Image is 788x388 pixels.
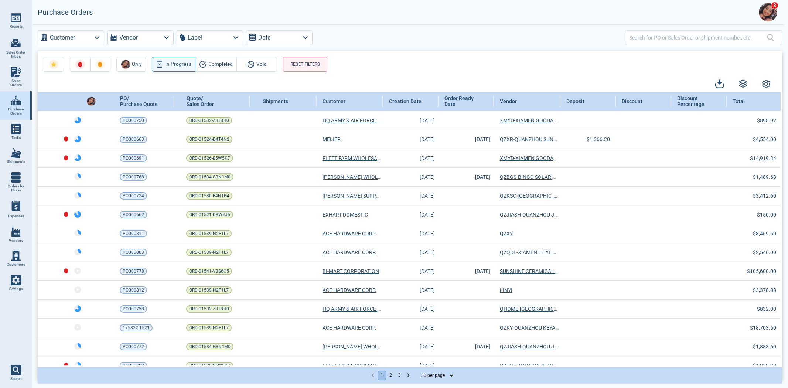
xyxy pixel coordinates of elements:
a: FLEET FARM WHOLESALE [323,154,381,162]
td: [DATE] [439,337,494,356]
a: PO000702 [120,362,147,369]
a: PO000662 [120,211,147,218]
span: SUNSHINE CERAMICA LLC [500,268,559,275]
span: $832.00 [757,306,776,312]
span: $105,600.00 [747,268,776,274]
span: BI-MART CORPORATION [323,268,381,275]
span: ORD-01534-G3N1M0 [189,173,231,181]
a: QZQDL-XIAMEN LEIYI IMP&EXP TRADING CO.,LTD. [500,249,559,256]
button: AvatarOnly [116,57,146,72]
span: ORD-01541-V3S6C5 [189,268,229,275]
span: LINYI [500,286,559,294]
img: menu_icon [11,251,21,261]
span: Only [132,60,141,69]
a: QZKY-QUANZHOU KEYANG ELEC&TECH [500,324,559,331]
img: menu_icon [11,67,21,77]
a: ORD-01526-B5W5K7 [186,362,233,369]
a: PO000772 [120,343,147,350]
span: FLEET FARM WHOLESALE [323,362,381,369]
span: Total [733,98,745,104]
label: Date [258,33,270,43]
span: $14,919.34 [750,155,776,161]
span: ORD-01532-Z3T8H0 [189,305,229,313]
a: [PERSON_NAME] WHOLESALE [323,343,381,350]
span: QHOME-[GEOGRAPHIC_DATA] Q-home Electronic Technology Co., Ltd. [500,305,559,313]
span: PO000768 [123,173,144,181]
a: ORD-01534-G3N1M0 [186,173,233,181]
span: ORD-01521-D8W4J5 [189,211,230,218]
span: $150.00 [757,212,776,218]
a: QZKSC-[GEOGRAPHIC_DATA] KUISHENG CRAFT [500,192,559,200]
span: PO000812 [123,286,144,294]
a: [PERSON_NAME] SUPPLY, INC. [323,192,381,200]
span: PO000750 [123,117,144,124]
span: Quote/ Sales Order [187,95,214,107]
span: Discount [622,98,642,104]
a: ORD-01532-Z3T8H0 [186,305,232,313]
a: ORD-01530-R4N1G4 [186,192,232,200]
span: Deposit [566,98,584,104]
button: Go to page 2 [387,371,395,380]
button: Void [236,57,277,72]
td: [DATE] [439,130,494,149]
span: QZTOP-TOP GRACE ARTS & CRAFTS CO., LTD. [500,362,559,369]
span: $1,883.60 [753,344,776,350]
td: [DATE] [383,356,439,375]
span: Void [256,60,267,69]
span: MEIJER [323,136,381,143]
span: PO000662 [123,211,144,218]
span: Orders by Phase [6,184,26,193]
a: ORD-01532-Z3T8H0 [186,117,232,124]
a: QZBGS-BINGO SOLAR CO., LTD [500,173,559,181]
a: ORD-01541-V3S6C5 [186,268,232,275]
a: PO000724 [120,192,147,200]
span: Customer [323,98,345,104]
span: Tasks [11,136,21,140]
td: [DATE] [439,167,494,186]
span: PO000811 [123,230,144,237]
span: PO000702 [123,362,144,369]
button: Customer [38,30,104,45]
img: Avatar [87,97,96,106]
a: ACE HARDWARE CORP. [323,249,381,256]
a: ORD-01539-N2F1L7 [186,324,232,331]
span: ORD-01532-Z3T8H0 [189,117,229,124]
td: [DATE] [383,167,439,186]
img: menu_icon [11,227,21,237]
a: EXHART DOMESTIC [323,211,381,218]
a: HQ ARMY & AIR FORCE EXCHANGE SERVICE [323,305,381,313]
button: Go to page 3 [396,371,404,380]
a: ORD-01524-D4T4N2 [186,136,232,143]
span: Expenses [8,214,24,218]
img: menu_icon [11,124,21,134]
a: PO000750 [120,117,147,124]
span: ORD-01539-N2F1L7 [189,324,229,331]
span: Reports [10,24,23,29]
td: [DATE] [383,337,439,356]
button: page 1 [378,371,386,380]
span: ORD-01534-G3N1M0 [189,343,231,350]
span: Shipments [263,98,288,104]
span: Order Ready Date [444,95,480,108]
span: ORD-01530-R4N1G4 [189,192,229,200]
span: $1,969.80 [753,363,776,368]
span: PO000691 [123,154,144,162]
nav: pagination navigation [369,371,413,380]
a: PO000758 [120,305,147,313]
a: [PERSON_NAME] WHOLESALE [323,173,381,181]
span: $3,412.60 [753,193,776,199]
span: Shipments [7,160,25,164]
td: [DATE] [383,130,439,149]
td: [DATE] [383,299,439,318]
a: ACE HARDWARE CORP. [323,324,381,331]
span: Completed [208,60,233,69]
span: QZXY [500,230,559,237]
